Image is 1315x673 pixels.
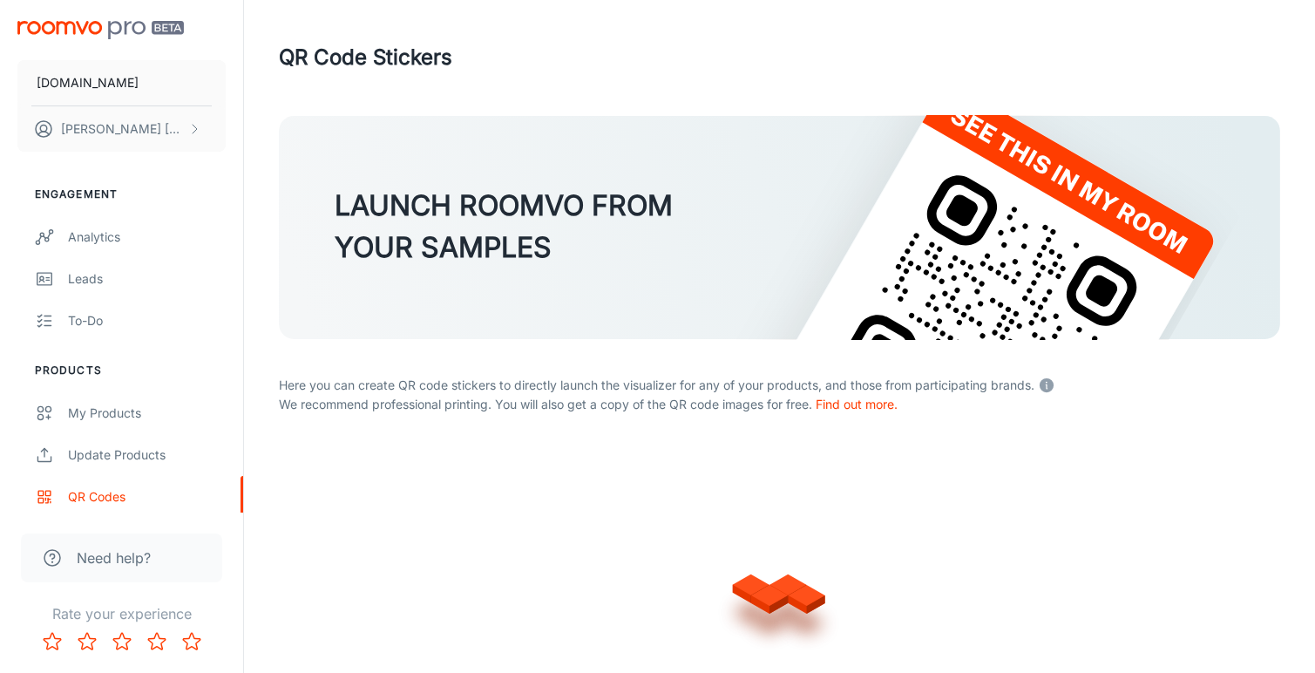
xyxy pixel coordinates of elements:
[139,624,174,659] button: Rate 4 star
[174,624,209,659] button: Rate 5 star
[61,119,184,139] p: [PERSON_NAME] [PERSON_NAME]
[279,42,452,73] h1: QR Code Stickers
[68,487,226,506] div: QR Codes
[68,311,226,330] div: To-do
[17,106,226,152] button: [PERSON_NAME] [PERSON_NAME]
[105,624,139,659] button: Rate 3 star
[70,624,105,659] button: Rate 2 star
[335,185,673,269] h3: LAUNCH ROOMVO FROM YOUR SAMPLES
[14,603,229,624] p: Rate your experience
[816,397,898,411] a: Find out more.
[35,624,70,659] button: Rate 1 star
[77,547,151,568] span: Need help?
[68,404,226,423] div: My Products
[17,60,226,105] button: [DOMAIN_NAME]
[68,228,226,247] div: Analytics
[68,269,226,289] div: Leads
[37,73,139,92] p: [DOMAIN_NAME]
[68,445,226,465] div: Update Products
[279,372,1280,395] p: Here you can create QR code stickers to directly launch the visualizer for any of your products, ...
[279,395,1280,414] p: We recommend professional printing. You will also get a copy of the QR code images for free.
[17,21,184,39] img: Roomvo PRO Beta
